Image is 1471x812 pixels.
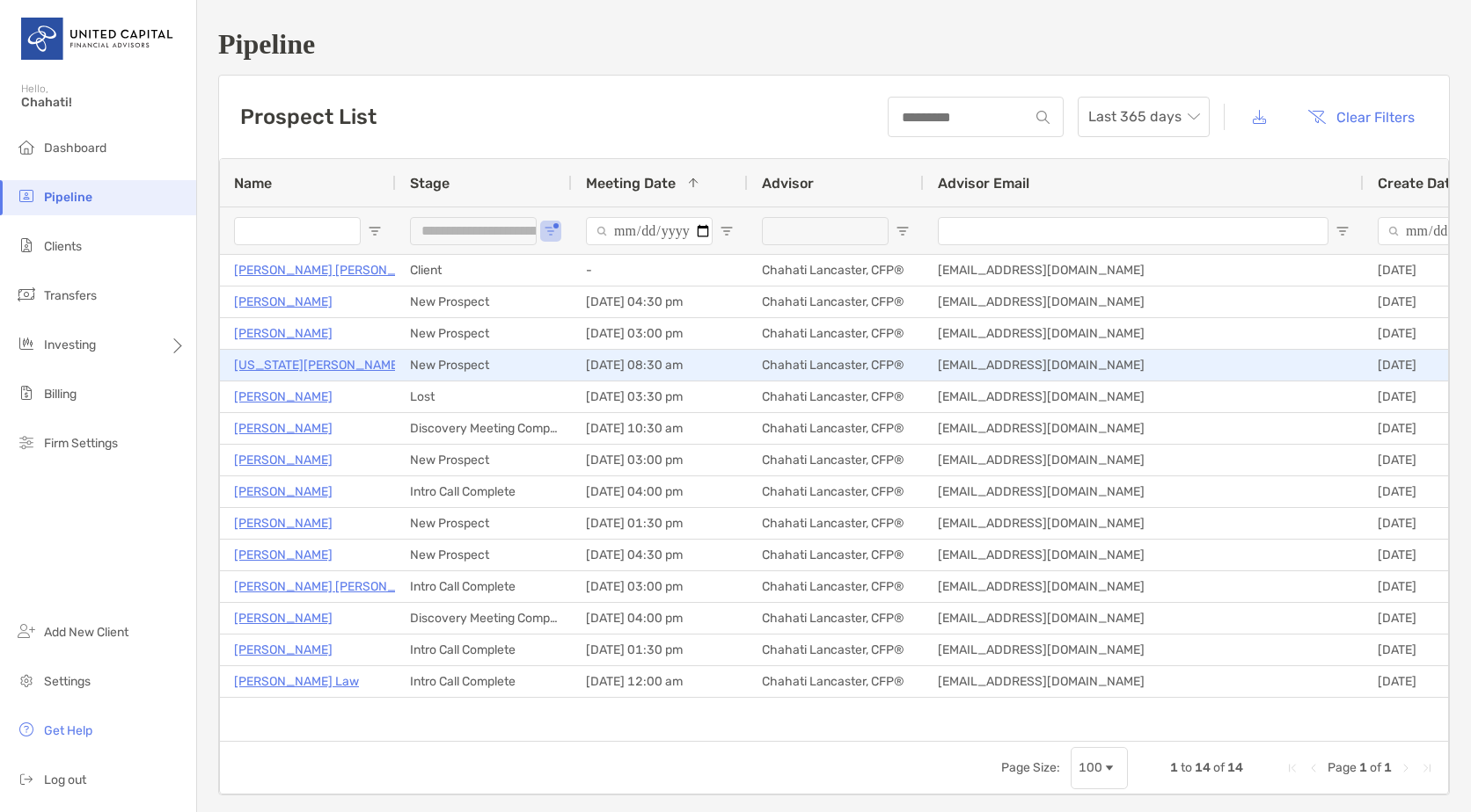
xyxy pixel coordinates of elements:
button: Open Filter Menu [896,224,910,238]
div: [EMAIL_ADDRESS][DOMAIN_NAME] [924,445,1364,475]
div: [EMAIL_ADDRESS][DOMAIN_NAME] [924,476,1364,507]
div: Page Size: [1001,760,1060,775]
span: Add New Client [44,625,128,640]
p: [PERSON_NAME] [234,512,333,534]
a: [PERSON_NAME] [234,481,333,503]
img: add_new_client icon [16,620,37,642]
div: [DATE] 03:00 pm [572,445,748,475]
p: [PERSON_NAME] [234,607,333,629]
div: [EMAIL_ADDRESS][DOMAIN_NAME] [924,286,1364,317]
div: [DATE] 01:30 pm [572,508,748,539]
span: Last 365 days [1088,98,1199,136]
img: United Capital Logo [21,7,175,70]
p: [US_STATE][PERSON_NAME] [234,354,402,376]
button: Open Filter Menu [544,224,558,238]
div: Chahati Lancaster, CFP® [748,634,924,665]
div: [DATE] 04:30 pm [572,540,748,570]
span: Transfers [44,288,97,303]
div: New Prospect [396,508,572,539]
div: Discovery Meeting Complete [396,413,572,444]
div: New Prospect [396,540,572,570]
a: [PERSON_NAME] Law [234,671,359,692]
span: 1 [1359,760,1367,775]
span: Advisor [762,175,814,192]
span: to [1181,760,1192,775]
div: [EMAIL_ADDRESS][DOMAIN_NAME] [924,666,1364,697]
span: Stage [410,175,450,192]
div: Page Size [1071,747,1128,789]
span: Settings [44,674,91,689]
a: [PERSON_NAME] [PERSON_NAME] [234,259,434,281]
div: Chahati Lancaster, CFP® [748,255,924,286]
div: Chahati Lancaster, CFP® [748,350,924,381]
span: Advisor Email [938,175,1029,192]
div: New Prospect [396,286,572,317]
img: settings icon [16,670,37,691]
a: [PERSON_NAME] [234,386,333,408]
div: Intro Call Complete [396,476,572,507]
div: [DATE] 03:00 pm [572,571,748,602]
button: Open Filter Menu [720,224,734,238]
span: Investing [44,337,96,352]
div: [DATE] 08:30 am [572,350,748,381]
div: Chahati Lancaster, CFP® [748,666,924,697]
div: [DATE] 03:30 pm [572,381,748,412]
img: input icon [1036,111,1050,124]
a: [PERSON_NAME] [234,639,333,661]
p: [PERSON_NAME] [234,449,333,471]
div: Next Page [1399,761,1413,775]
div: New Prospect [396,318,572,349]
div: Chahati Lancaster, CFP® [748,381,924,412]
img: logout icon [16,768,37,789]
img: pipeline icon [16,185,37,207]
div: Intro Call Complete [396,666,572,697]
div: Last Page [1420,761,1434,775]
div: [EMAIL_ADDRESS][DOMAIN_NAME] [924,350,1364,381]
div: [EMAIL_ADDRESS][DOMAIN_NAME] [924,634,1364,665]
span: of [1213,760,1225,775]
input: Advisor Email Filter Input [938,217,1328,245]
div: [EMAIL_ADDRESS][DOMAIN_NAME] [924,318,1364,349]
input: Name Filter Input [234,217,361,245]
span: Dashboard [44,141,106,156]
a: [PERSON_NAME] [234,291,333,313]
h1: Pipeline [218,28,1450,61]
div: [DATE] 04:30 pm [572,286,748,317]
span: Chahati! [21,95,186,110]
a: [PERSON_NAME] [234,544,333,566]
div: [EMAIL_ADDRESS][DOMAIN_NAME] [924,381,1364,412]
div: Discovery Meeting Complete [396,603,572,634]
img: firm-settings icon [16,431,37,453]
div: Chahati Lancaster, CFP® [748,540,924,570]
img: transfers icon [16,284,37,305]
span: 14 [1195,760,1211,775]
div: Chahati Lancaster, CFP® [748,318,924,349]
div: [EMAIL_ADDRESS][DOMAIN_NAME] [924,413,1364,444]
div: Chahati Lancaster, CFP® [748,413,924,444]
div: [EMAIL_ADDRESS][DOMAIN_NAME] [924,255,1364,286]
img: clients icon [16,235,37,256]
a: [PERSON_NAME] [234,323,333,344]
div: Client [396,255,572,286]
div: [EMAIL_ADDRESS][DOMAIN_NAME] [924,508,1364,539]
div: [EMAIL_ADDRESS][DOMAIN_NAME] [924,571,1364,602]
span: Clients [44,239,82,254]
span: Log out [44,772,86,787]
div: 100 [1079,760,1102,775]
div: [DATE] 04:00 pm [572,476,748,507]
div: Chahati Lancaster, CFP® [748,571,924,602]
a: [PERSON_NAME] [PERSON_NAME] [234,576,434,598]
div: First Page [1285,761,1299,775]
span: Create Date [1378,175,1459,192]
span: of [1370,760,1381,775]
div: [DATE] 01:30 pm [572,634,748,665]
img: dashboard icon [16,136,37,157]
span: 14 [1227,760,1243,775]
